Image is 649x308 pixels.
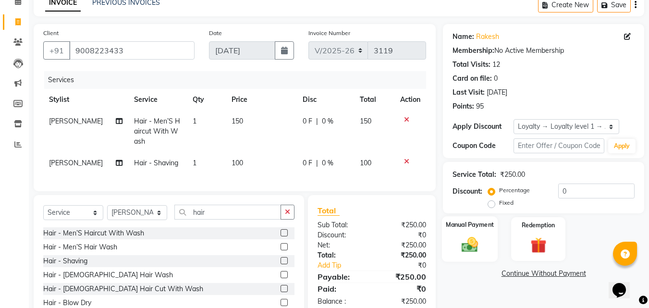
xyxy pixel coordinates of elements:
[49,159,103,167] span: [PERSON_NAME]
[453,87,485,98] div: Last Visit:
[193,159,196,167] span: 1
[453,122,513,132] div: Apply Discount
[69,41,195,60] input: Search by Name/Mobile/Email/Code
[372,220,433,230] div: ₹250.00
[453,141,513,151] div: Coupon Code
[134,117,180,146] span: Hair - Men’S Haircut With Wash
[453,46,635,56] div: No Active Membership
[499,198,514,207] label: Fixed
[303,158,312,168] span: 0 F
[226,89,297,111] th: Price
[526,235,551,255] img: _gift.svg
[310,250,372,260] div: Total:
[476,32,499,42] a: Rakesh
[128,89,187,111] th: Service
[492,60,500,70] div: 12
[43,270,173,280] div: Hair - [DEMOGRAPHIC_DATA] Hair Wash
[446,220,494,229] label: Manual Payment
[316,116,318,126] span: |
[310,260,382,271] a: Add Tip
[318,206,340,216] span: Total
[310,230,372,240] div: Discount:
[43,228,144,238] div: Hair - Men’S Haircut With Wash
[49,117,103,125] span: [PERSON_NAME]
[453,101,474,111] div: Points:
[43,256,87,266] div: Hair - Shaving
[453,170,496,180] div: Service Total:
[43,41,70,60] button: +91
[522,221,555,230] label: Redemption
[494,74,498,84] div: 0
[316,158,318,168] span: |
[360,117,371,125] span: 150
[453,74,492,84] div: Card on file:
[303,116,312,126] span: 0 F
[310,283,372,295] div: Paid:
[209,29,222,37] label: Date
[308,29,350,37] label: Invoice Number
[134,159,178,167] span: Hair - Shaving
[43,242,117,252] div: Hair - Men’S Hair Wash
[187,89,226,111] th: Qty
[456,235,483,254] img: _cash.svg
[453,32,474,42] div: Name:
[310,271,372,283] div: Payable:
[354,89,395,111] th: Total
[322,116,333,126] span: 0 %
[608,139,636,153] button: Apply
[44,71,433,89] div: Services
[372,230,433,240] div: ₹0
[310,296,372,307] div: Balance :
[476,101,484,111] div: 95
[372,283,433,295] div: ₹0
[372,271,433,283] div: ₹250.00
[360,159,371,167] span: 100
[43,298,91,308] div: Hair - Blow Dry
[445,269,642,279] a: Continue Without Payment
[232,159,243,167] span: 100
[372,296,433,307] div: ₹250.00
[174,205,281,220] input: Search or Scan
[453,186,482,197] div: Discount:
[297,89,354,111] th: Disc
[453,46,494,56] div: Membership:
[322,158,333,168] span: 0 %
[193,117,196,125] span: 1
[453,60,490,70] div: Total Visits:
[487,87,507,98] div: [DATE]
[372,240,433,250] div: ₹250.00
[232,117,243,125] span: 150
[43,284,203,294] div: Hair - [DEMOGRAPHIC_DATA] Hair Cut With Wash
[514,138,604,153] input: Enter Offer / Coupon Code
[382,260,434,271] div: ₹0
[310,240,372,250] div: Net:
[500,170,525,180] div: ₹250.00
[43,29,59,37] label: Client
[609,270,639,298] iframe: chat widget
[310,220,372,230] div: Sub Total:
[394,89,426,111] th: Action
[43,89,128,111] th: Stylist
[372,250,433,260] div: ₹250.00
[499,186,530,195] label: Percentage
